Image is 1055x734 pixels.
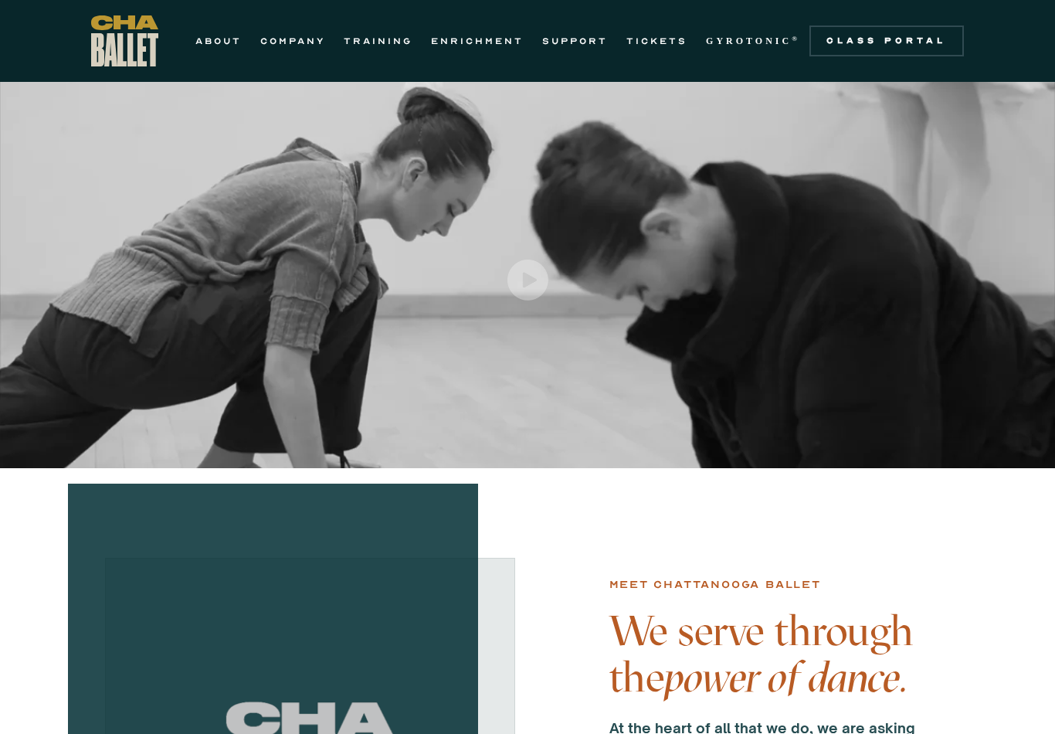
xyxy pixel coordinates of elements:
[664,652,909,702] em: power of dance.
[609,576,821,594] div: Meet chattanooga ballet
[792,35,800,42] sup: ®
[260,32,325,50] a: COMPANY
[91,15,158,66] a: home
[609,608,918,701] h4: We serve through the
[706,36,792,46] strong: GYROTONIC
[706,32,800,50] a: GYROTONIC®
[195,32,242,50] a: ABOUT
[819,35,955,47] div: Class Portal
[431,32,524,50] a: ENRICHMENT
[344,32,412,50] a: TRAINING
[626,32,687,50] a: TICKETS
[542,32,608,50] a: SUPPORT
[809,25,964,56] a: Class Portal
